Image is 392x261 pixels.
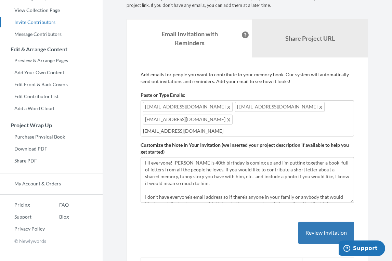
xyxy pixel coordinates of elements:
b: Share Project URL [285,35,335,42]
button: Review Invitation [298,222,354,244]
input: Add contributor email(s) here... [143,127,352,135]
label: Customize the Note in Your Invitation (we inserted your project description if available to help ... [141,142,354,155]
iframe: Opens a widget where you can chat to one of our agents [339,240,385,258]
label: Paste or Type Emails: [141,92,185,99]
a: FAQ [45,200,69,210]
span: [EMAIL_ADDRESS][DOMAIN_NAME] [143,115,233,125]
strong: Email Invitation with Reminders [161,30,218,47]
p: Add emails for people you want to contribute to your memory book. Our system will automatically s... [141,71,354,85]
textarea: Hi everyone! [PERSON_NAME]'s 40th birthday is coming up and I'm putting together a book full of l... [141,157,354,203]
span: [EMAIL_ADDRESS][DOMAIN_NAME] [143,102,233,112]
h3: Project Wrap Up [0,122,103,128]
h3: Edit & Arrange Content [0,46,103,52]
span: [EMAIL_ADDRESS][DOMAIN_NAME] [235,102,325,112]
a: Blog [45,212,69,222]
